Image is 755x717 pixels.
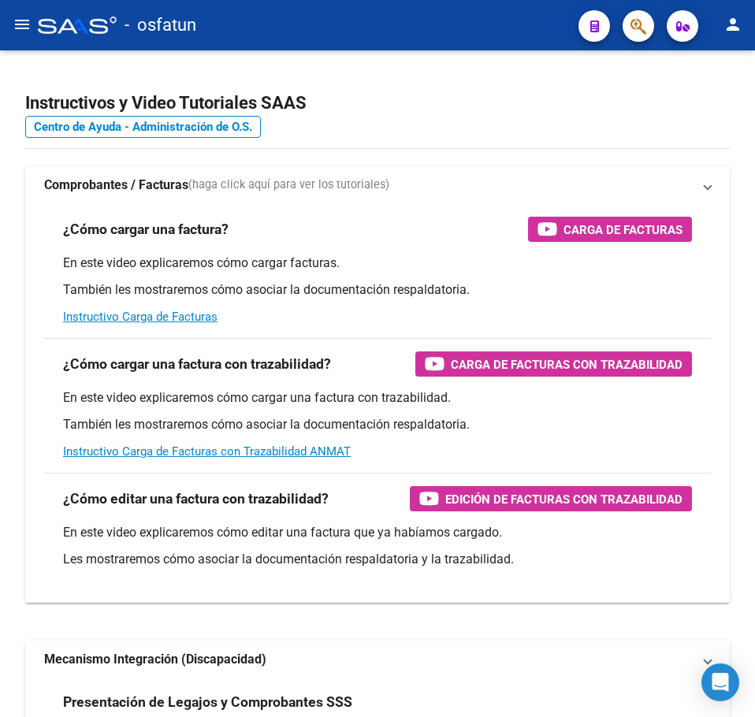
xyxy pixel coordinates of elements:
[451,355,682,374] span: Carga de Facturas con Trazabilidad
[63,524,692,541] p: En este video explicaremos cómo editar una factura que ya habíamos cargado.
[125,8,196,43] span: - osfatun
[44,176,188,194] strong: Comprobantes / Facturas
[13,15,32,34] mat-icon: menu
[63,389,692,407] p: En este video explicaremos cómo cargar una factura con trazabilidad.
[25,166,730,204] mat-expansion-panel-header: Comprobantes / Facturas(haga click aquí para ver los tutoriales)
[63,281,692,299] p: También les mostraremos cómo asociar la documentación respaldatoria.
[63,310,218,324] a: Instructivo Carga de Facturas
[63,416,692,433] p: También les mostraremos cómo asociar la documentación respaldatoria.
[723,15,742,34] mat-icon: person
[25,641,730,678] mat-expansion-panel-header: Mecanismo Integración (Discapacidad)
[63,691,352,713] h3: Presentación de Legajos y Comprobantes SSS
[188,176,389,194] span: (haga click aquí para ver los tutoriales)
[25,88,730,118] h2: Instructivos y Video Tutoriales SAAS
[410,486,692,511] button: Edición de Facturas con Trazabilidad
[25,116,261,138] a: Centro de Ayuda - Administración de O.S.
[63,353,331,375] h3: ¿Cómo cargar una factura con trazabilidad?
[63,444,351,459] a: Instructivo Carga de Facturas con Trazabilidad ANMAT
[415,351,692,377] button: Carga de Facturas con Trazabilidad
[445,489,682,509] span: Edición de Facturas con Trazabilidad
[25,204,730,603] div: Comprobantes / Facturas(haga click aquí para ver los tutoriales)
[63,218,229,240] h3: ¿Cómo cargar una factura?
[528,217,692,242] button: Carga de Facturas
[63,551,692,568] p: Les mostraremos cómo asociar la documentación respaldatoria y la trazabilidad.
[44,651,266,668] strong: Mecanismo Integración (Discapacidad)
[701,663,739,701] div: Open Intercom Messenger
[563,220,682,240] span: Carga de Facturas
[63,254,692,272] p: En este video explicaremos cómo cargar facturas.
[63,488,329,510] h3: ¿Cómo editar una factura con trazabilidad?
